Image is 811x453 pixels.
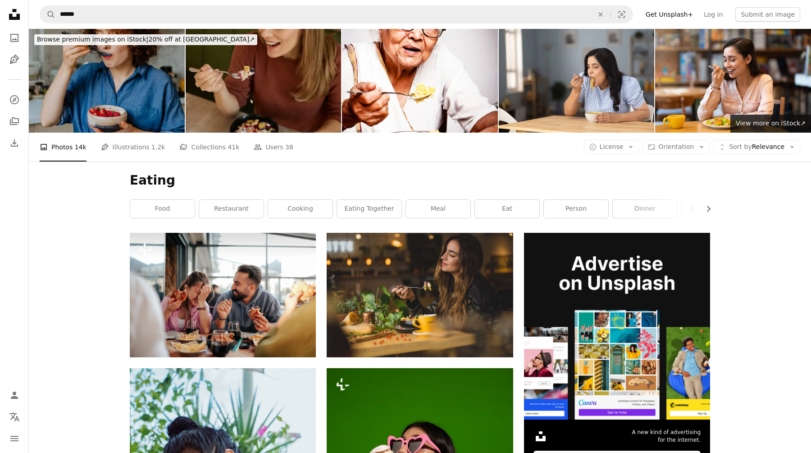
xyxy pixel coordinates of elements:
[268,200,333,218] a: cooking
[37,36,255,43] span: 20% off at [GEOGRAPHIC_DATA] ↗
[611,6,633,23] button: Visual search
[342,29,498,133] img: One senior Indian woman having food
[29,29,263,51] a: Browse premium images on iStock|20% off at [GEOGRAPHIC_DATA]↗
[130,291,316,299] a: a group of people sitting at a table eating pizza
[327,291,513,299] a: woman holding fork in front table
[640,7,698,22] a: Get Unsplash+
[130,200,195,218] a: food
[5,408,23,426] button: Language
[544,200,608,218] a: person
[327,233,513,357] img: woman holding fork in front table
[101,133,165,162] a: Illustrations 1.2k
[658,143,694,150] span: Orientation
[655,29,811,133] img: Happy latin woman eating lunch in cafe, enjoying delicious salad with closed eyes and drinking ho...
[337,200,401,218] a: eating together
[228,142,239,152] span: 41k
[524,233,710,419] img: file-1636576776643-80d394b7be57image
[632,429,701,444] span: A new kind of advertising for the internet.
[40,6,55,23] button: Search Unsplash
[642,140,710,154] button: Orientation
[37,36,148,43] span: Browse premium images on iStock |
[600,143,624,150] span: License
[5,91,23,109] a: Explore
[698,7,728,22] a: Log in
[29,29,185,133] img: Happy Woman Eating a Bowl of Delicious Oatmeal with Fruit for Breakfast
[700,200,710,218] button: scroll list to the right
[682,200,746,218] a: eating healthy
[179,133,239,162] a: Collections 41k
[5,112,23,130] a: Collections
[475,200,539,218] a: eat
[729,143,752,150] span: Sort by
[5,386,23,404] a: Log in / Sign up
[729,143,784,152] span: Relevance
[533,429,548,444] img: file-1631306537910-2580a29a3cfcimage
[736,120,806,127] span: View more on iStock ↗
[5,430,23,448] button: Menu
[613,200,677,218] a: dinner
[285,142,293,152] span: 38
[151,142,165,152] span: 1.2k
[130,172,710,189] h1: Eating
[5,134,23,152] a: Download History
[130,233,316,357] img: a group of people sitting at a table eating pizza
[735,7,800,22] button: Submit an image
[40,5,633,23] form: Find visuals sitewide
[499,29,655,133] img: Woman eating hot and spicy noodle at home stock photo
[713,140,800,154] button: Sort byRelevance
[199,200,264,218] a: restaurant
[730,115,811,133] a: View more on iStock↗
[254,133,293,162] a: Users 38
[584,140,639,154] button: License
[5,29,23,47] a: Photos
[591,6,611,23] button: Clear
[186,29,342,133] img: Mid adult woman enjoys eating healthy breakfast and drinking smoothie in food bar
[5,51,23,69] a: Illustrations
[406,200,470,218] a: meal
